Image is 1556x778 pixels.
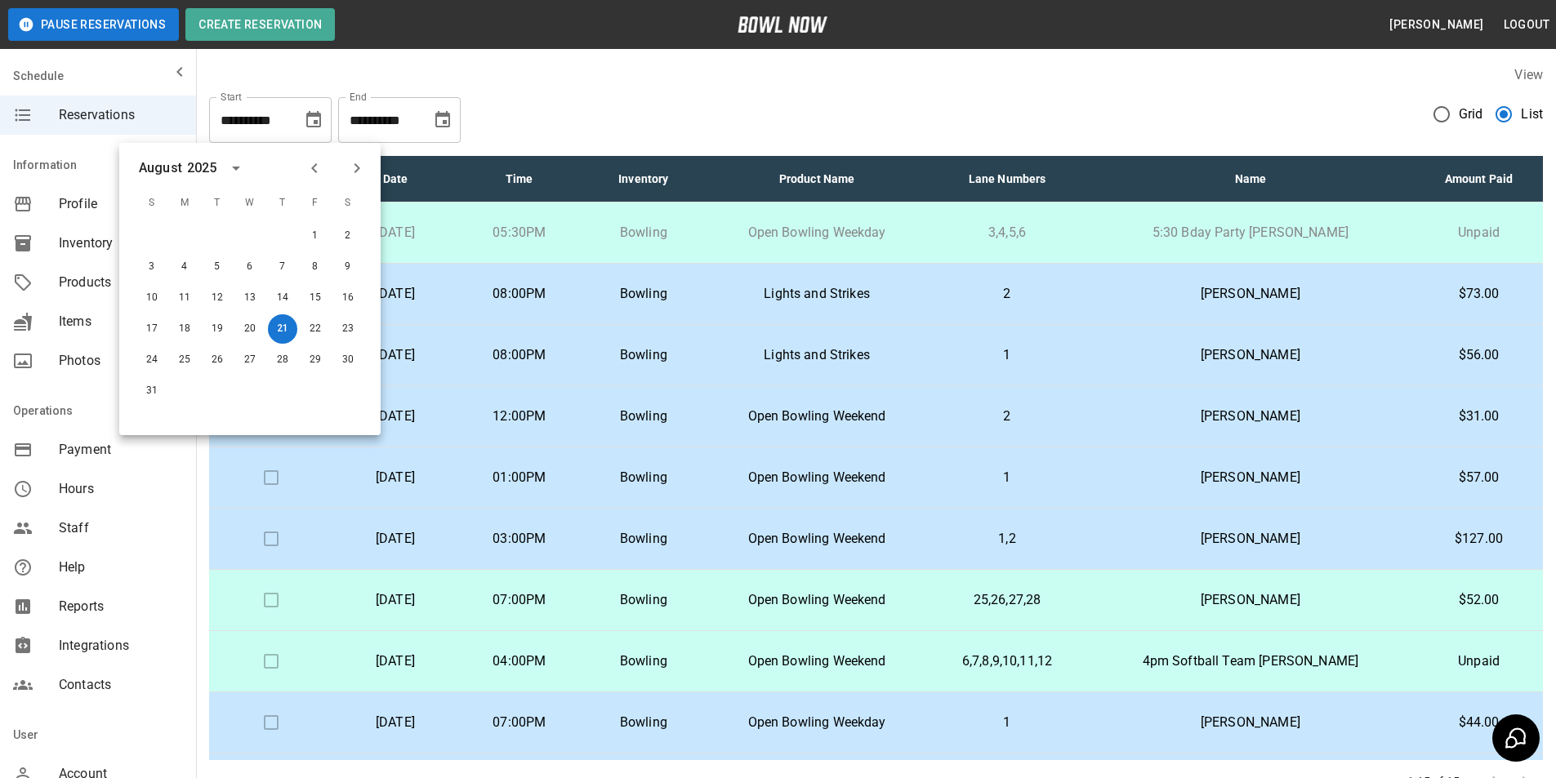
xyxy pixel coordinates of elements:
span: M [170,187,199,220]
button: Aug 6, 2025 [235,252,265,282]
p: $52.00 [1428,590,1530,610]
p: 08:00PM [470,284,568,304]
button: Aug 5, 2025 [203,252,232,282]
p: Bowling [595,468,693,487]
p: $57.00 [1428,468,1530,487]
p: Open Bowling Weekend [719,651,916,671]
span: Photos [59,351,183,371]
button: Aug 17, 2025 [137,314,167,344]
p: 01:00PM [470,468,568,487]
p: Open Bowling Weekday [719,713,916,732]
p: Unpaid [1428,223,1530,242]
p: [PERSON_NAME] [1099,345,1402,365]
p: 05:30PM [470,223,568,242]
p: [DATE] [346,284,444,304]
button: Logout [1497,10,1556,40]
button: Aug 10, 2025 [137,283,167,313]
p: $127.00 [1428,529,1530,549]
button: Aug 29, 2025 [301,345,330,375]
p: 4pm Softball Team [PERSON_NAME] [1099,651,1402,671]
p: [DATE] [346,590,444,610]
p: Bowling [595,651,693,671]
p: 1,2 [941,529,1072,549]
button: Aug 21, 2025 [268,314,297,344]
p: 5:30 Bday Party [PERSON_NAME] [1099,223,1402,242]
button: Aug 12, 2025 [203,283,232,313]
p: [DATE] [346,529,444,549]
span: Integrations [59,636,183,656]
button: Aug 8, 2025 [301,252,330,282]
p: $31.00 [1428,407,1530,426]
th: Name [1086,156,1415,202]
p: 6,7,8,9,10,11,12 [941,651,1072,671]
button: Pause Reservations [8,8,179,41]
button: Aug 2, 2025 [333,221,363,251]
th: Amount Paid [1415,156,1543,202]
p: Bowling [595,345,693,365]
span: F [301,187,330,220]
span: Reservations [59,105,183,125]
p: [DATE] [346,713,444,732]
p: 03:00PM [470,529,568,549]
p: Open Bowling Weekday [719,223,916,242]
p: [DATE] [346,407,444,426]
span: Items [59,312,183,331]
p: 1 [941,468,1072,487]
button: Aug 25, 2025 [170,345,199,375]
p: [PERSON_NAME] [1099,284,1402,304]
p: 04:00PM [470,651,568,671]
button: Aug 27, 2025 [235,345,265,375]
span: Payment [59,440,183,460]
button: Create Reservation [185,8,335,41]
span: Staff [59,518,183,538]
p: Bowling [595,713,693,732]
p: [DATE] [346,651,444,671]
p: $73.00 [1428,284,1530,304]
button: Aug 30, 2025 [333,345,363,375]
span: Grid [1459,104,1483,124]
p: [DATE] [346,223,444,242]
button: Aug 22, 2025 [301,314,330,344]
button: Aug 4, 2025 [170,252,199,282]
p: 07:00PM [470,713,568,732]
button: Aug 20, 2025 [235,314,265,344]
p: [DATE] [346,345,444,365]
p: Bowling [595,529,693,549]
button: Aug 19, 2025 [203,314,232,344]
button: Choose date, selected date is Aug 21, 2025 [297,104,330,136]
button: Aug 15, 2025 [301,283,330,313]
button: Aug 16, 2025 [333,283,363,313]
p: Lights and Strikes [719,284,916,304]
p: Bowling [595,284,693,304]
p: [PERSON_NAME] [1099,590,1402,610]
p: Open Bowling Weekend [719,590,916,610]
p: 1 [941,345,1072,365]
button: Aug 18, 2025 [170,314,199,344]
button: Aug 13, 2025 [235,283,265,313]
p: Bowling [595,590,693,610]
p: Bowling [595,407,693,426]
span: Inventory [59,233,183,253]
button: Aug 14, 2025 [268,283,297,313]
th: Inventory [582,156,706,202]
span: Products [59,273,183,292]
th: Product Name [706,156,929,202]
img: logo [738,16,827,33]
p: Unpaid [1428,651,1530,671]
p: [PERSON_NAME] [1099,529,1402,549]
p: Bowling [595,223,693,242]
p: 3,4,5,6 [941,223,1072,242]
p: [PERSON_NAME] [1099,407,1402,426]
button: Aug 9, 2025 [333,252,363,282]
button: Choose date, selected date is Sep 21, 2025 [426,104,459,136]
button: Aug 1, 2025 [301,221,330,251]
div: 2025 [187,158,217,178]
button: Aug 11, 2025 [170,283,199,313]
label: View [1514,67,1543,82]
button: Aug 26, 2025 [203,345,232,375]
th: Date [333,156,457,202]
th: Time [457,156,582,202]
span: Help [59,558,183,577]
p: 2 [941,407,1072,426]
div: August [139,158,182,178]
